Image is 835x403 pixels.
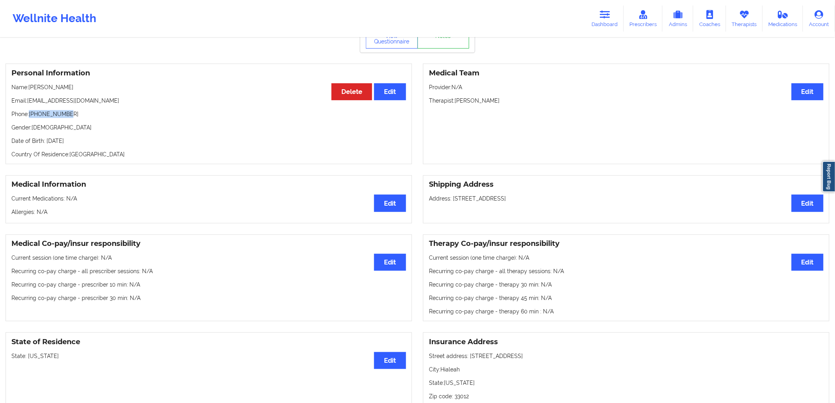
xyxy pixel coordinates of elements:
button: Edit [792,83,824,100]
a: Dashboard [586,6,624,32]
h3: Shipping Address [429,180,824,189]
button: Edit [792,254,824,271]
p: Current Medications: N/A [11,195,406,202]
p: City: Hialeah [429,366,824,373]
p: Recurring co-pay charge - prescriber 30 min : N/A [11,294,406,302]
h3: State of Residence [11,337,406,347]
a: Report Bug [822,161,835,192]
p: State: [US_STATE] [11,352,406,360]
p: Allergies: N/A [11,208,406,216]
h3: Medical Team [429,69,824,78]
p: State: [US_STATE] [429,379,824,387]
h3: Medical Information [11,180,406,189]
button: Edit [374,83,406,100]
button: Delete [331,83,372,100]
p: Provider: N/A [429,83,824,91]
p: Recurring co-pay charge - therapy 30 min : N/A [429,281,824,289]
p: Gender: [DEMOGRAPHIC_DATA] [11,124,406,131]
p: Recurring co-pay charge - prescriber 10 min : N/A [11,281,406,289]
p: Current session (one time charge): N/A [11,254,406,262]
a: Account [803,6,835,32]
p: Therapist: [PERSON_NAME] [429,97,824,105]
p: Recurring co-pay charge - all prescriber sessions : N/A [11,267,406,275]
p: Country Of Residence: [GEOGRAPHIC_DATA] [11,150,406,158]
p: Zip code: 33012 [429,392,824,400]
h3: Personal Information [11,69,406,78]
h3: Therapy Co-pay/insur responsibility [429,239,824,248]
a: Admins [663,6,693,32]
a: Notes [417,29,470,49]
p: Current session (one time charge): N/A [429,254,824,262]
h3: Medical Co-pay/insur responsibility [11,239,406,248]
a: Prescribers [624,6,663,32]
button: Edit [374,352,406,369]
p: Name: [PERSON_NAME] [11,83,406,91]
p: Address: [STREET_ADDRESS] [429,195,824,202]
p: Email: [EMAIL_ADDRESS][DOMAIN_NAME] [11,97,406,105]
p: Date of Birth: [DATE] [11,137,406,145]
p: Recurring co-pay charge - therapy 45 min : N/A [429,294,824,302]
p: Phone: [PHONE_NUMBER] [11,110,406,118]
h3: Insurance Address [429,337,824,347]
p: Recurring co-pay charge - therapy 60 min : N/A [429,307,824,315]
button: View Questionnaire [366,29,418,49]
button: Edit [374,195,406,212]
button: Edit [792,195,824,212]
a: Therapists [726,6,763,32]
button: Edit [374,254,406,271]
a: Medications [763,6,803,32]
p: Recurring co-pay charge - all therapy sessions : N/A [429,267,824,275]
p: Street address: [STREET_ADDRESS] [429,352,824,360]
a: Coaches [693,6,726,32]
